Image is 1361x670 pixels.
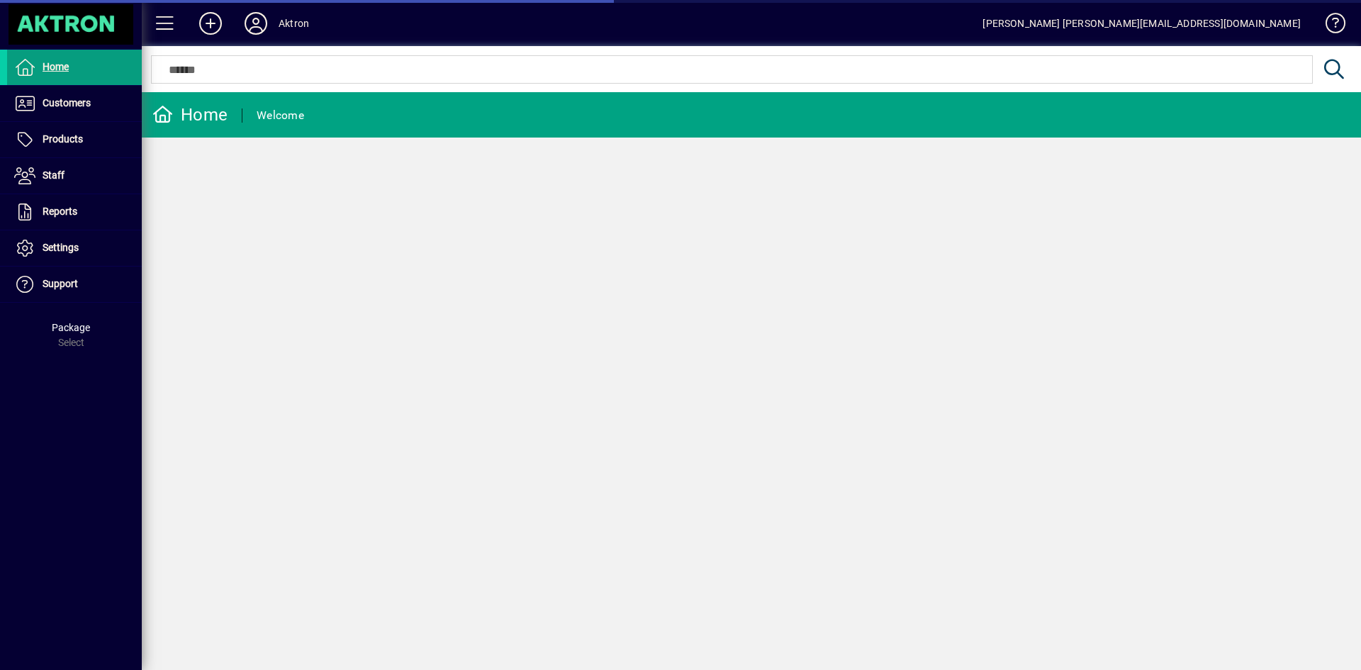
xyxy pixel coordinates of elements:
span: Customers [43,97,91,108]
a: Staff [7,158,142,194]
a: Settings [7,230,142,266]
a: Customers [7,86,142,121]
button: Add [188,11,233,36]
span: Support [43,278,78,289]
span: Staff [43,169,65,181]
div: Home [152,104,228,126]
span: Home [43,61,69,72]
div: [PERSON_NAME] [PERSON_NAME][EMAIL_ADDRESS][DOMAIN_NAME] [982,12,1301,35]
span: Package [52,322,90,333]
button: Profile [233,11,279,36]
span: Settings [43,242,79,253]
a: Products [7,122,142,157]
a: Support [7,267,142,302]
a: Knowledge Base [1315,3,1343,49]
div: Welcome [257,104,304,127]
a: Reports [7,194,142,230]
span: Reports [43,206,77,217]
div: Aktron [279,12,309,35]
span: Products [43,133,83,145]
